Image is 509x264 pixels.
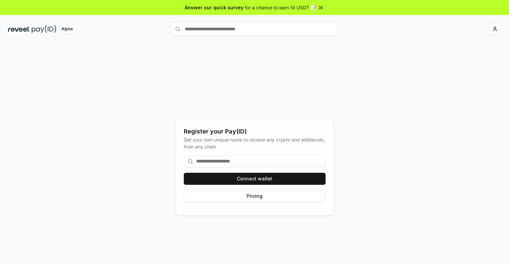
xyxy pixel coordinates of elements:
img: pay_id [32,25,56,33]
div: Alpha [58,25,76,33]
button: Pricing [184,190,326,202]
img: reveel_dark [8,25,30,33]
div: Get your own unique name to receive any crypto and stablecoin, from any chain [184,136,326,150]
button: Connect wallet [184,173,326,185]
span: Answer our quick survey [185,4,243,11]
div: Register your Pay(ID) [184,127,326,136]
span: for a chance to earn 10 USDT 📝 [245,4,316,11]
